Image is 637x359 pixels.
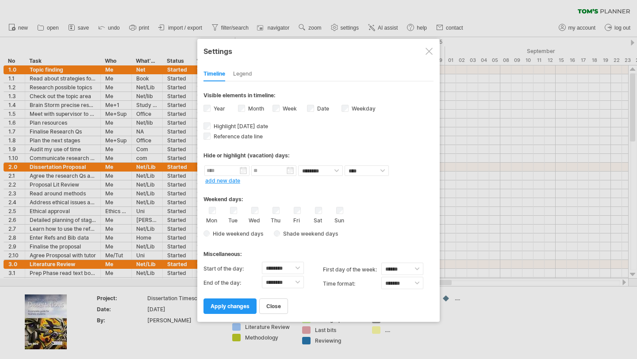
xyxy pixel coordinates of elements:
label: Wed [249,215,260,224]
div: Weekend days: [203,187,434,205]
label: Tue [227,215,238,224]
span: Hide weekend days [210,230,263,237]
label: Thu [270,215,281,224]
label: Sun [334,215,345,224]
label: Time format: [323,277,381,291]
label: Start of the day: [203,262,262,276]
span: Shade weekend days [280,230,338,237]
span: Reference date line [212,133,263,140]
label: first day of the week: [323,263,381,277]
span: apply changes [211,303,249,309]
a: close [259,298,288,314]
label: Sat [312,215,323,224]
div: Legend [233,67,252,81]
span: close [266,303,281,309]
label: Mon [206,215,217,224]
label: Date [315,105,329,112]
div: Settings [203,43,434,59]
div: Timeline [203,67,225,81]
span: Highlight [DATE] date [212,123,268,130]
label: Weekday [350,105,376,112]
div: Visible elements in timeline: [203,92,434,101]
div: Miscellaneous: [203,242,434,260]
div: Hide or highlight (vacation) days: [203,152,434,159]
label: Month [246,105,264,112]
label: Fri [291,215,302,224]
a: add new date [205,177,240,184]
label: Week [281,105,297,112]
a: apply changes [203,298,257,314]
label: End of the day: [203,276,262,290]
label: Year [212,105,225,112]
